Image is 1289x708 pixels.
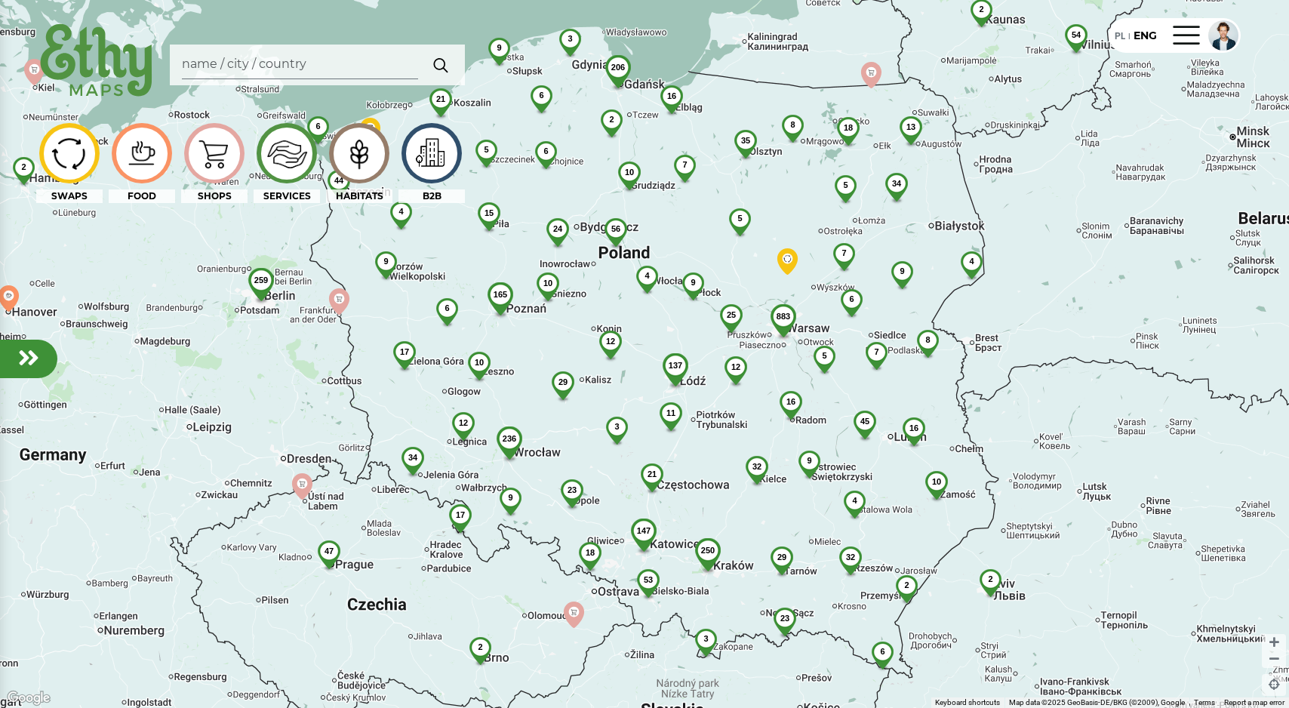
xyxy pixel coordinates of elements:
span: 2 [904,580,909,589]
span: 17 [400,347,409,356]
img: icon-image [44,131,94,175]
span: 16 [786,397,795,406]
span: 10 [543,279,552,288]
span: 6 [543,146,548,155]
span: 32 [846,553,855,562]
div: HABITATS [326,189,392,203]
img: 137 [651,353,700,402]
span: 5 [822,351,826,360]
span: 3 [703,634,708,643]
span: 17 [456,510,465,519]
span: 2 [609,115,614,124]
span: 9 [691,278,695,287]
span: 23 [568,485,577,494]
span: 250 [701,546,715,555]
img: icon-image [261,128,312,178]
span: 34 [408,453,417,462]
img: 250 [683,538,733,587]
span: 259 [254,276,268,285]
span: 2 [988,574,992,583]
img: Google [4,688,54,708]
span: 165 [494,290,507,299]
span: 29 [777,553,786,562]
span: 15 [485,208,494,217]
span: 16 [909,423,918,432]
span: 137 [669,361,682,370]
span: 9 [508,493,512,502]
span: 21 [436,94,445,103]
div: B2B [398,189,465,203]
span: 12 [459,418,468,427]
img: 236 [485,426,534,476]
span: 206 [611,63,625,72]
img: 147 [619,519,669,568]
span: 236 [503,434,516,443]
span: 8 [790,120,795,129]
span: 4 [644,271,649,280]
img: icon-image [334,129,384,177]
div: | [1125,30,1134,44]
div: SERVICES [254,189,320,203]
div: FOOD [109,189,175,203]
span: 6 [539,91,543,100]
span: 4 [969,257,974,266]
img: icon-image [406,131,457,176]
span: 5 [484,145,488,154]
a: Terms (opens in new tab) [1194,698,1215,706]
img: ethy-logo [36,18,158,105]
span: 53 [644,575,653,584]
span: 34 [892,179,901,188]
span: 18 [844,123,853,132]
img: icon-image [189,129,239,177]
input: Search [182,51,418,79]
span: 25 [727,310,736,319]
span: 3 [568,34,572,43]
span: 47 [325,546,334,556]
span: 29 [558,377,568,386]
span: 7 [682,160,687,169]
span: 24 [553,224,562,233]
span: 9 [900,266,904,276]
span: 10 [625,168,634,177]
span: 13 [906,122,915,131]
div: PL [1115,27,1125,44]
span: 9 [383,257,388,266]
span: 10 [475,358,484,367]
img: 259 [236,268,286,317]
span: 35 [741,136,750,145]
span: 883 [777,312,790,321]
span: 2 [478,642,482,651]
span: 147 [637,526,651,535]
div: SHOPS [181,189,248,203]
span: 4 [852,496,857,505]
span: 56 [611,224,620,233]
span: 6 [849,294,854,303]
span: 11 [666,408,675,417]
span: 12 [606,337,615,346]
span: 7 [874,347,878,356]
span: 16 [667,91,676,100]
span: 8 [925,335,930,344]
div: ENG [1134,28,1157,44]
span: 10 [932,477,941,486]
img: search.svg [427,50,455,80]
span: 18 [586,548,595,557]
span: 9 [807,456,811,465]
span: 54 [1072,30,1081,39]
span: 23 [780,614,789,623]
span: Map data ©2025 GeoBasis-DE/BKG (©2009), Google [1009,698,1185,706]
span: 5 [843,180,848,189]
button: Keyboard shortcuts [935,697,1000,708]
img: 165 [475,282,525,331]
span: 2 [979,5,983,14]
a: Report a map error [1224,698,1284,706]
span: 32 [752,462,761,471]
img: icon-image [116,135,167,172]
a: Open this area in Google Maps (opens a new window) [4,688,54,708]
span: 6 [445,303,449,312]
span: 6 [880,647,884,656]
span: 45 [860,417,869,426]
span: 7 [841,248,846,257]
span: 3 [614,422,619,431]
span: 12 [731,362,740,371]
